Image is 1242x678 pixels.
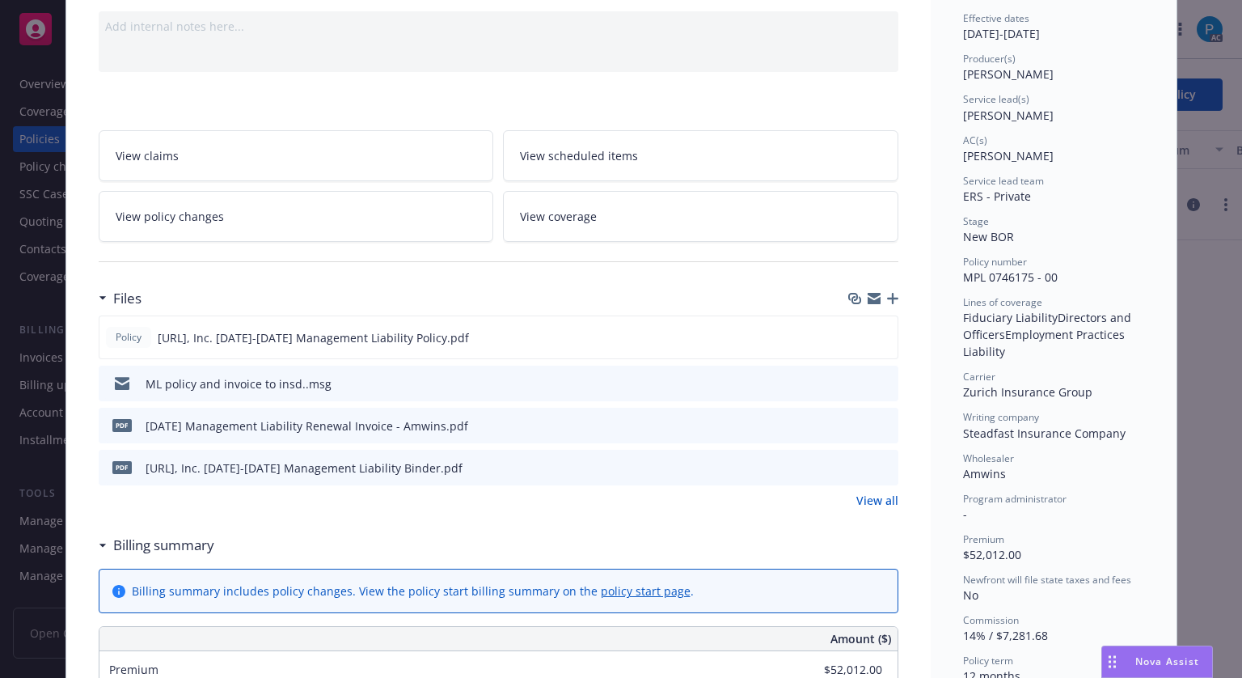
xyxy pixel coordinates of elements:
a: policy start page [601,583,691,599]
span: View coverage [520,208,597,225]
span: pdf [112,419,132,431]
span: Policy [112,330,145,345]
span: $52,012.00 [963,547,1021,562]
span: Service lead(s) [963,92,1029,106]
span: Premium [963,532,1004,546]
span: Carrier [963,370,995,383]
button: preview file [877,329,891,346]
div: [URL], Inc. [DATE]-[DATE] Management Liability Binder.pdf [146,460,463,477]
a: View claims [99,130,494,181]
span: Writing company [963,410,1039,424]
span: Service lead team [963,174,1044,188]
span: Steadfast Insurance Company [963,426,1126,441]
span: Nova Assist [1135,655,1199,668]
button: preview file [877,417,892,434]
div: Add internal notes here... [105,18,892,35]
span: New BOR [963,229,1014,244]
span: Fiduciary Liability [963,310,1058,325]
button: preview file [877,375,892,392]
span: [URL], Inc. [DATE]-[DATE] Management Liability Policy.pdf [158,329,469,346]
span: No [963,587,978,603]
span: AC(s) [963,133,987,147]
span: Amount ($) [830,630,891,647]
span: Policy number [963,255,1027,269]
span: View policy changes [116,208,224,225]
button: download file [851,329,864,346]
div: [DATE] Management Liability Renewal Invoice - Amwins.pdf [146,417,468,434]
div: Files [99,288,142,309]
span: Producer(s) [963,52,1016,66]
span: ERS - Private [963,189,1031,204]
span: Newfront will file state taxes and fees [963,573,1131,587]
span: Zurich Insurance Group [963,384,1092,400]
a: View coverage [503,191,898,242]
span: Policy term [963,654,1013,667]
span: Stage [963,214,989,228]
button: download file [851,375,864,392]
span: pdf [112,461,132,473]
span: Premium [109,662,158,677]
span: [PERSON_NAME] [963,148,1054,163]
div: ML policy and invoice to insd..msg [146,375,332,392]
span: [PERSON_NAME] [963,108,1054,123]
span: Wholesaler [963,451,1014,465]
span: Effective dates [963,11,1029,25]
button: Nova Assist [1101,646,1213,678]
span: View scheduled items [520,147,638,164]
h3: Files [113,288,142,309]
span: [PERSON_NAME] [963,66,1054,82]
button: download file [851,460,864,477]
span: - [963,506,967,522]
span: Directors and Officers [963,310,1134,342]
span: Amwins [963,466,1006,481]
span: View claims [116,147,179,164]
h3: Billing summary [113,535,214,556]
span: Commission [963,613,1019,627]
a: View all [856,492,898,509]
a: View scheduled items [503,130,898,181]
span: Lines of coverage [963,295,1042,309]
div: [DATE] - [DATE] [963,11,1144,42]
div: Drag to move [1102,646,1122,677]
div: Billing summary [99,535,214,556]
a: View policy changes [99,191,494,242]
button: download file [851,417,864,434]
span: 14% / $7,281.68 [963,628,1048,643]
span: Program administrator [963,492,1067,506]
span: Employment Practices Liability [963,327,1128,359]
span: MPL 0746175 - 00 [963,269,1058,285]
button: preview file [877,460,892,477]
div: Billing summary includes policy changes. View the policy start billing summary on the . [132,583,694,600]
